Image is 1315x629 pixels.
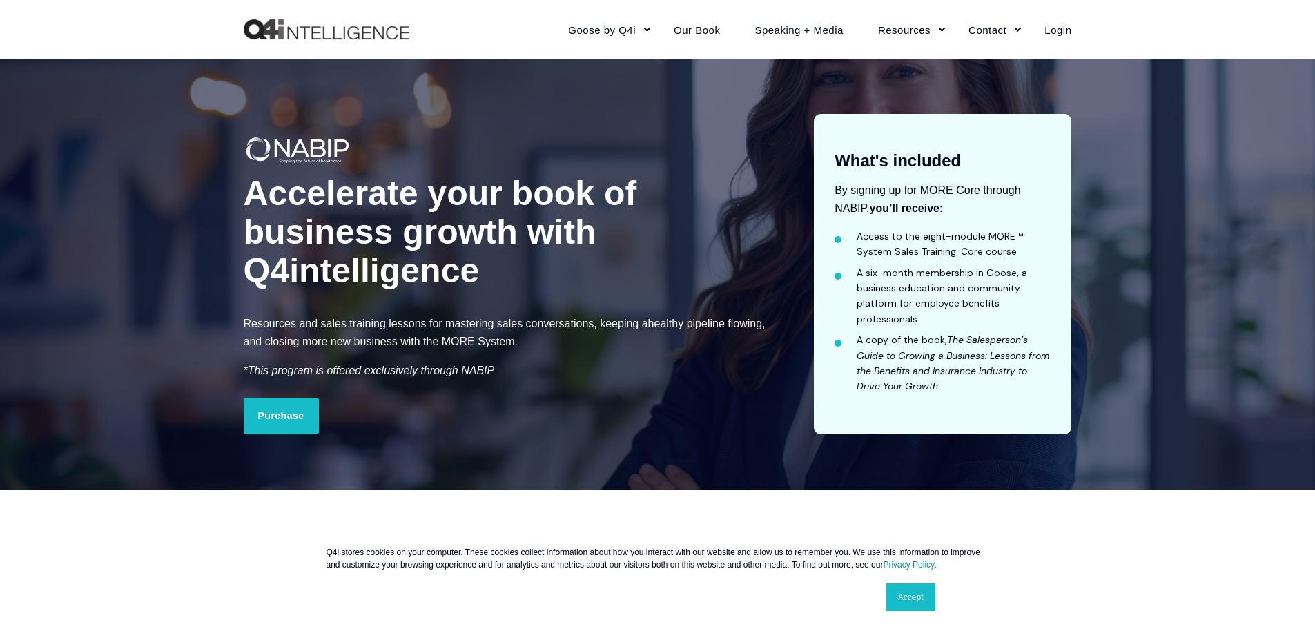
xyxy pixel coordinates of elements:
em: The Salesperson’s Guide to Growing a Business: Lessons from the Benefits and Insurance Industry t... [857,333,1049,392]
li: A copy of the book, [857,332,1051,394]
p: Q4i stores cookies on your computer. These cookies collect information about how you interact wit... [327,546,989,571]
a: Privacy Policy [883,560,934,570]
img: Q4intelligence, LLC logo [244,19,409,40]
strong: you’ll receive: [870,202,944,214]
a: Accept [886,583,935,611]
p: By signing up for MORE Core through NABIP, [835,182,1051,217]
a: Back to Home [244,19,409,40]
li: A six-month membership in Goose, a business education and community platform for employee benefit... [857,265,1051,327]
em: *This program is offered exclusively through NABIP [244,365,495,376]
div: What's included [835,154,961,168]
img: NABIP_Logos_Logo 1_White-1 [244,135,352,167]
p: Resources and sales training lessons for mastering sales conversations, keeping a [244,315,787,351]
li: Access to the eight-module MORE™ System Sales Training: Core course [857,229,1051,260]
div: Accelerate your book of business growth with Q4intelligence [244,174,787,290]
a: Purchase [244,398,319,434]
